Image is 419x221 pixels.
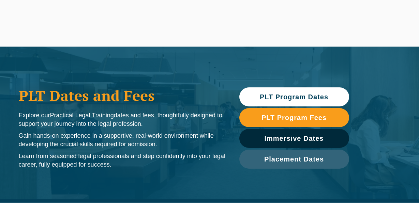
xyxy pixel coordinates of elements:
span: Immersive Dates [265,135,324,142]
p: Learn from seasoned legal professionals and step confidently into your legal career, fully equipp... [19,152,226,169]
a: PLT Program Dates [239,87,349,106]
span: Placement Dates [264,156,324,163]
a: Immersive Dates [239,129,349,148]
h1: PLT Dates and Fees [19,87,226,104]
p: Explore our dates and fees, thoughtfully designed to support your journey into the legal profession. [19,111,226,128]
a: PLT Program Fees [239,108,349,127]
p: Gain hands-on experience in a supportive, real-world environment while developing the crucial ski... [19,132,226,149]
span: PLT Program Dates [260,93,328,100]
span: PLT Program Fees [261,114,327,121]
a: Placement Dates [239,150,349,169]
span: Practical Legal Training [50,112,114,119]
